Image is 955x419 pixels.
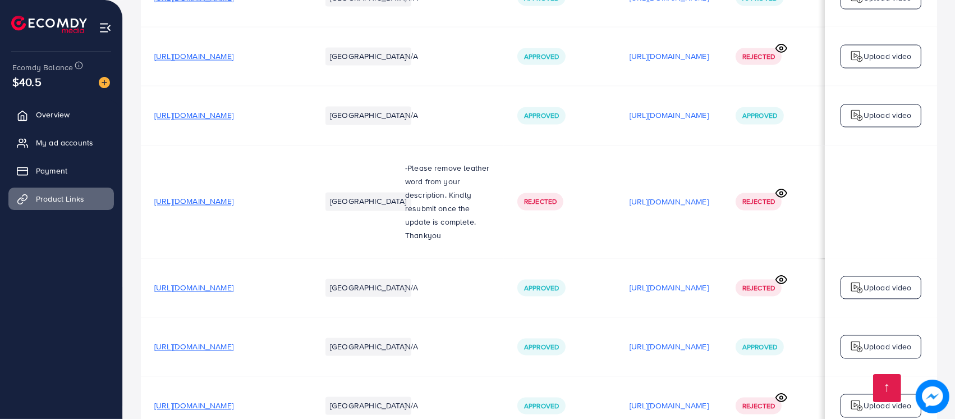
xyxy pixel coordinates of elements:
[154,341,233,352] span: [URL][DOMAIN_NAME]
[850,281,864,294] img: logo
[630,399,709,412] p: [URL][DOMAIN_NAME]
[864,340,912,353] p: Upload video
[630,108,709,122] p: [URL][DOMAIN_NAME]
[524,283,559,293] span: Approved
[742,52,775,61] span: Rejected
[8,103,114,126] a: Overview
[325,47,411,65] li: [GEOGRAPHIC_DATA]
[11,16,87,33] img: logo
[524,342,559,352] span: Approved
[850,49,864,63] img: logo
[405,282,418,293] span: N/A
[36,193,84,204] span: Product Links
[99,77,110,88] img: image
[99,21,112,34] img: menu
[325,279,411,297] li: [GEOGRAPHIC_DATA]
[36,165,67,176] span: Payment
[325,338,411,356] li: [GEOGRAPHIC_DATA]
[742,111,777,120] span: Approved
[405,400,418,411] span: N/A
[864,281,912,294] p: Upload video
[36,109,70,120] span: Overview
[850,399,864,412] img: logo
[405,341,418,352] span: N/A
[630,49,709,63] p: [URL][DOMAIN_NAME]
[630,195,709,208] p: [URL][DOMAIN_NAME]
[630,281,709,294] p: [URL][DOMAIN_NAME]
[524,401,559,411] span: Approved
[8,160,114,182] a: Payment
[154,400,233,411] span: [URL][DOMAIN_NAME]
[864,108,912,122] p: Upload video
[325,106,411,124] li: [GEOGRAPHIC_DATA]
[12,62,73,73] span: Ecomdy Balance
[36,137,93,148] span: My ad accounts
[154,282,233,293] span: [URL][DOMAIN_NAME]
[12,74,42,90] span: $40.5
[742,283,775,293] span: Rejected
[864,399,912,412] p: Upload video
[405,161,490,242] p: -Please remove leather word from your description. Kindly resubmit once the update is complete. T...
[850,340,864,353] img: logo
[742,197,775,206] span: Rejected
[325,192,411,210] li: [GEOGRAPHIC_DATA]
[850,108,864,122] img: logo
[8,188,114,210] a: Product Links
[524,197,557,206] span: Rejected
[864,49,912,63] p: Upload video
[405,110,418,121] span: N/A
[154,110,233,121] span: [URL][DOMAIN_NAME]
[405,51,418,62] span: N/A
[325,397,411,415] li: [GEOGRAPHIC_DATA]
[8,131,114,154] a: My ad accounts
[742,342,777,352] span: Approved
[524,111,559,120] span: Approved
[154,51,233,62] span: [URL][DOMAIN_NAME]
[154,195,233,207] span: [URL][DOMAIN_NAME]
[630,340,709,353] p: [URL][DOMAIN_NAME]
[524,52,559,61] span: Approved
[916,380,949,413] img: image
[742,401,775,411] span: Rejected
